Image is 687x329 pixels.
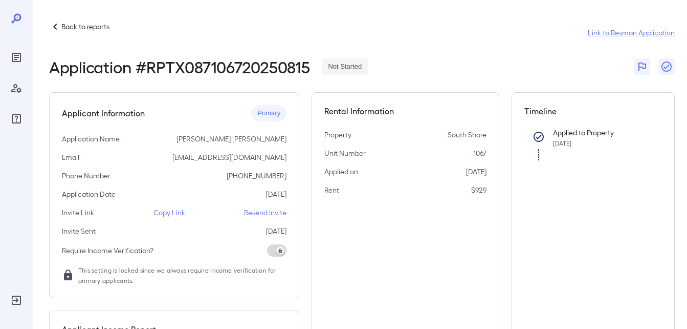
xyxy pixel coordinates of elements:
p: [DATE] [266,189,286,199]
p: Resend Invite [244,208,286,218]
p: Applied on [324,167,358,177]
p: [EMAIL_ADDRESS][DOMAIN_NAME] [172,152,286,162]
button: Flag Report [634,58,650,75]
p: Invite Sent [62,226,96,236]
h5: Timeline [524,105,662,117]
span: Not Started [322,62,368,72]
div: FAQ [8,111,25,127]
p: [DATE] [466,167,486,177]
div: Reports [8,49,25,66]
button: Close Report [658,58,675,75]
span: This setting is locked since we always require income verification for primary applicants. [78,265,286,285]
p: Copy Link [153,208,185,218]
p: Unit Number [324,148,366,158]
h5: Rental Information [324,105,486,117]
p: Require Income Verification? [62,245,153,256]
div: Log Out [8,292,25,309]
p: [PHONE_NUMBER] [227,171,286,181]
p: $929 [471,185,486,195]
h2: Application # RPTX087106720250815 [49,57,309,76]
p: [DATE] [266,226,286,236]
div: Manage Users [8,80,25,96]
span: Primary [251,109,286,118]
p: [PERSON_NAME] [PERSON_NAME] [176,134,286,144]
p: Application Date [62,189,116,199]
p: Applied to Property [553,128,646,138]
p: Application Name [62,134,120,144]
p: 1067 [473,148,486,158]
p: Back to reports [61,22,109,32]
p: Rent [324,185,339,195]
a: Link to Resman Application [588,28,675,38]
p: South Shore [448,130,486,140]
span: [DATE] [553,139,571,147]
p: Email [62,152,79,162]
p: Invite Link [62,208,94,218]
h5: Applicant Information [62,107,145,119]
p: Property [324,130,351,140]
p: Phone Number [62,171,110,181]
